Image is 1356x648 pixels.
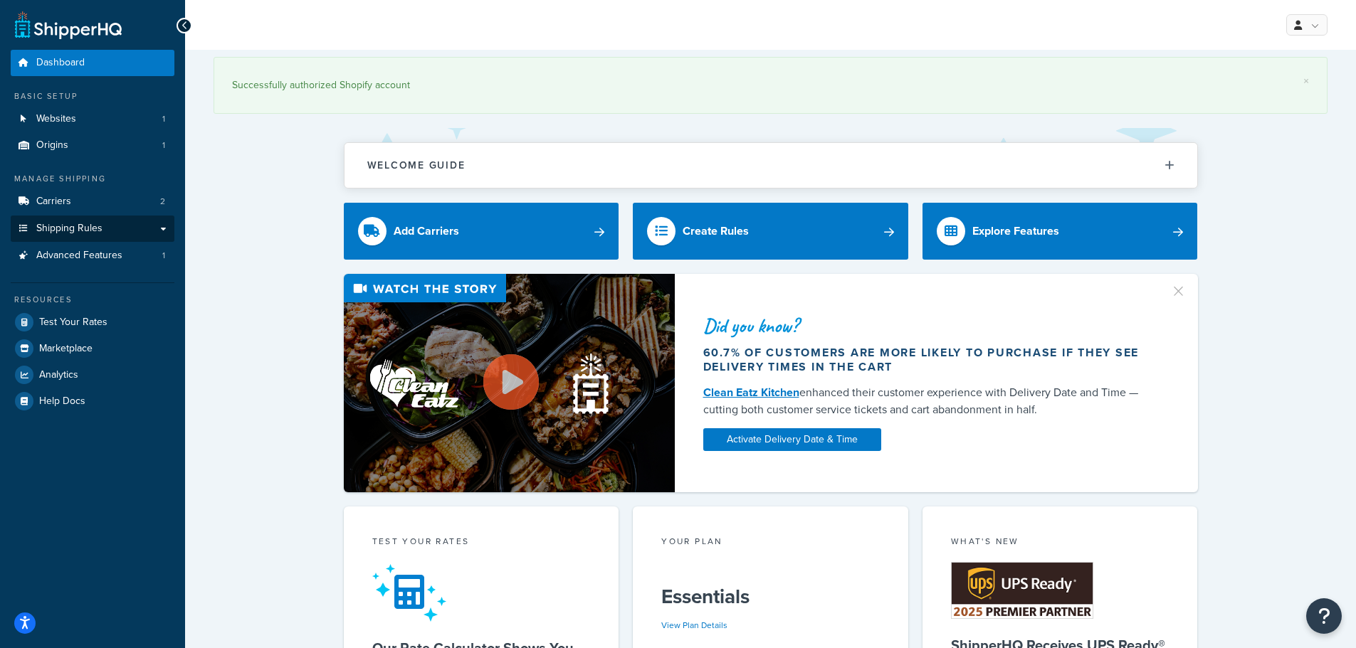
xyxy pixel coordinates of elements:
span: Help Docs [39,395,85,408]
a: Dashboard [11,50,174,76]
a: Add Carriers [344,203,619,260]
a: × [1303,75,1309,87]
span: Carriers [36,196,71,208]
img: Video thumbnail [344,274,675,492]
div: Basic Setup [11,90,174,102]
a: Carriers2 [11,188,174,215]
span: Marketplace [39,343,93,355]
div: Resources [11,294,174,306]
li: Websites [11,106,174,132]
div: Add Carriers [394,221,459,241]
a: Test Your Rates [11,309,174,335]
a: View Plan Details [661,619,727,632]
div: What's New [951,535,1170,551]
span: Origins [36,139,68,152]
h2: Welcome Guide [367,160,466,171]
h5: Essentials [661,585,880,608]
span: Dashboard [36,57,85,69]
li: Carriers [11,188,174,215]
a: Websites1 [11,106,174,132]
span: 2 [160,196,165,208]
div: 60.7% of customers are more likely to purchase if they see delivery times in the cart [703,346,1153,374]
a: Marketplace [11,336,174,361]
li: Origins [11,132,174,159]
div: Successfully authorized Shopify account [232,75,1309,95]
span: Advanced Features [36,250,122,262]
div: Explore Features [972,221,1059,241]
div: Test your rates [372,535,591,551]
a: Advanced Features1 [11,243,174,269]
button: Open Resource Center [1306,598,1342,634]
a: Origins1 [11,132,174,159]
a: Explore Features [923,203,1198,260]
span: 1 [162,250,165,262]
span: 1 [162,113,165,125]
a: Create Rules [633,203,908,260]
span: 1 [162,139,165,152]
div: Did you know? [703,316,1153,336]
span: Shipping Rules [36,223,103,235]
a: Help Docs [11,388,174,414]
div: Your Plan [661,535,880,551]
div: enhanced their customer experience with Delivery Date and Time — cutting both customer service ti... [703,384,1153,418]
a: Activate Delivery Date & Time [703,428,881,451]
span: Test Your Rates [39,317,107,329]
li: Advanced Features [11,243,174,269]
span: Analytics [39,369,78,381]
a: Shipping Rules [11,216,174,242]
a: Analytics [11,362,174,388]
a: Clean Eatz Kitchen [703,384,799,400]
button: Welcome Guide [345,143,1197,188]
span: Websites [36,113,76,125]
div: Manage Shipping [11,173,174,185]
div: Create Rules [683,221,749,241]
